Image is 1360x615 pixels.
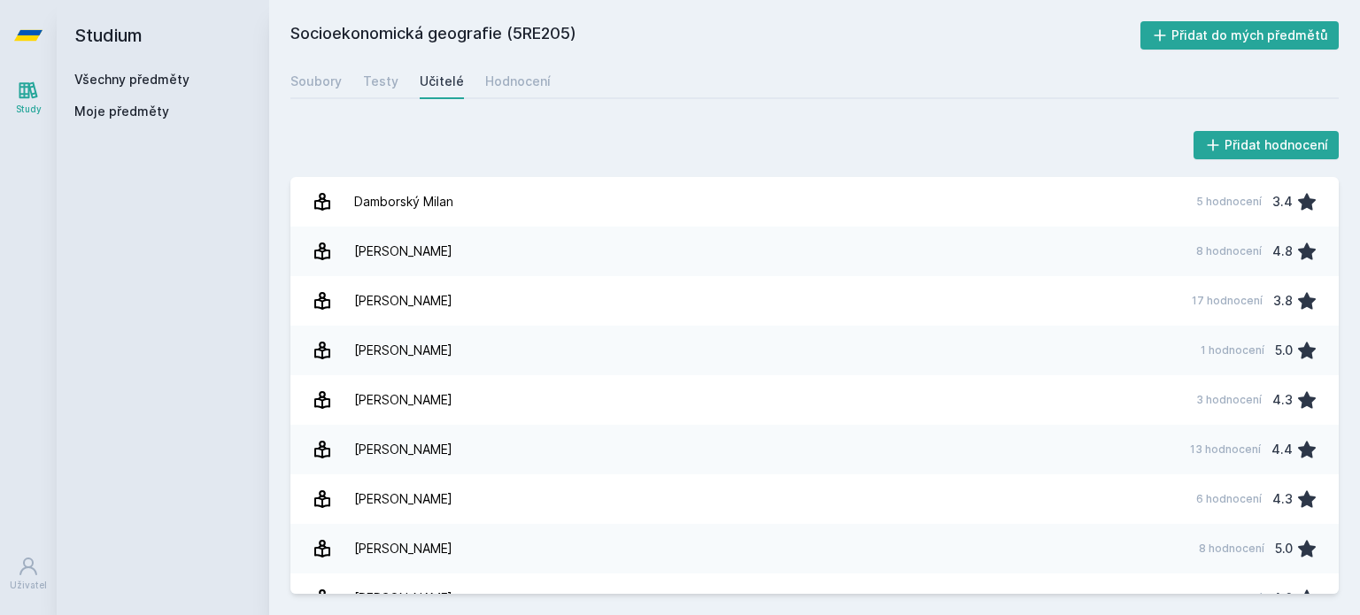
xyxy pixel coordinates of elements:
div: [PERSON_NAME] [354,283,452,319]
div: 13 hodnocení [1190,442,1261,457]
div: 8 hodnocení [1199,542,1264,556]
div: [PERSON_NAME] [354,234,452,269]
span: Moje předměty [74,103,169,120]
div: 4.8 [1272,234,1293,269]
div: [PERSON_NAME] [354,432,452,467]
div: 3.4 [1272,184,1293,219]
div: 4.3 [1272,481,1293,517]
button: Přidat hodnocení [1194,131,1340,159]
a: Uživatel [4,547,53,601]
a: Study [4,71,53,125]
div: 3 hodnocení [1196,393,1262,407]
a: Soubory [290,64,342,99]
div: Uživatel [10,579,47,592]
a: Všechny předměty [74,72,189,87]
div: Soubory [290,73,342,90]
div: [PERSON_NAME] [354,382,452,418]
div: [PERSON_NAME] [354,481,452,517]
div: 5.0 [1275,333,1293,368]
div: 17 hodnocení [1192,294,1263,308]
h2: Socioekonomická geografie (5RE205) [290,21,1140,50]
div: 8 hodnocení [1196,244,1262,258]
a: [PERSON_NAME] 1 hodnocení 5.0 [290,326,1339,375]
div: Damborský Milan [354,184,453,219]
button: Přidat do mých předmětů [1140,21,1340,50]
div: 5 hodnocení [1196,195,1262,209]
div: 8 hodnocení [1196,591,1262,605]
div: Učitelé [420,73,464,90]
div: 4.4 [1271,432,1293,467]
div: 3.8 [1273,283,1293,319]
a: Damborský Milan 5 hodnocení 3.4 [290,177,1339,227]
a: Učitelé [420,64,464,99]
a: [PERSON_NAME] 8 hodnocení 4.8 [290,227,1339,276]
div: 5.0 [1275,531,1293,566]
div: [PERSON_NAME] [354,333,452,368]
div: 4.3 [1272,382,1293,418]
a: [PERSON_NAME] 13 hodnocení 4.4 [290,425,1339,474]
div: [PERSON_NAME] [354,531,452,566]
a: Hodnocení [485,64,551,99]
div: 1 hodnocení [1201,343,1264,357]
a: [PERSON_NAME] 17 hodnocení 3.8 [290,276,1339,326]
div: Testy [363,73,398,90]
div: Hodnocení [485,73,551,90]
a: Testy [363,64,398,99]
a: [PERSON_NAME] 6 hodnocení 4.3 [290,474,1339,524]
div: 6 hodnocení [1196,492,1262,506]
a: [PERSON_NAME] 3 hodnocení 4.3 [290,375,1339,425]
a: [PERSON_NAME] 8 hodnocení 5.0 [290,524,1339,573]
div: Study [16,103,42,116]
